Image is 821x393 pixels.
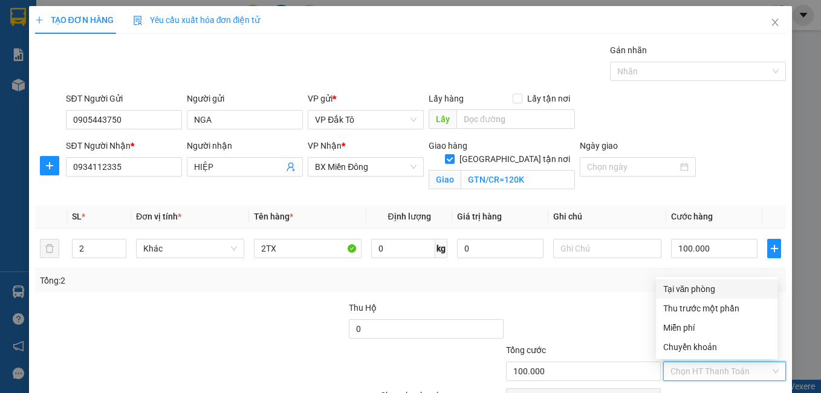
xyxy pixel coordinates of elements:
[35,15,114,25] span: TẠO ĐƠN HÀNG
[553,239,661,258] input: Ghi Chú
[429,141,467,151] span: Giao hàng
[610,45,647,55] label: Gán nhãn
[663,340,770,354] div: Chuyển khoản
[66,139,182,152] div: SĐT Người Nhận
[40,274,318,287] div: Tổng: 2
[768,244,780,253] span: plus
[388,212,431,221] span: Định lượng
[187,139,303,152] div: Người nhận
[580,141,618,151] label: Ngày giao
[429,94,464,103] span: Lấy hàng
[522,92,575,105] span: Lấy tận nơi
[671,212,713,221] span: Cước hàng
[663,321,770,334] div: Miễn phí
[767,239,781,258] button: plus
[72,212,82,221] span: SL
[136,212,181,221] span: Đơn vị tính
[133,15,261,25] span: Yêu cầu xuất hóa đơn điện tử
[308,92,424,105] div: VP gửi
[315,158,417,176] span: BX Miền Đông
[663,302,770,315] div: Thu trước một phần
[66,92,182,105] div: SĐT Người Gửi
[143,239,237,258] span: Khác
[40,239,59,258] button: delete
[429,109,456,129] span: Lấy
[770,18,780,27] span: close
[308,141,342,151] span: VP Nhận
[457,239,544,258] input: 0
[187,92,303,105] div: Người gửi
[456,109,575,129] input: Dọc đường
[506,345,546,355] span: Tổng cước
[349,303,377,313] span: Thu Hộ
[435,239,447,258] span: kg
[254,212,293,221] span: Tên hàng
[315,111,417,129] span: VP Đắk Tô
[663,282,770,296] div: Tại văn phòng
[286,162,296,172] span: user-add
[40,156,59,175] button: plus
[587,160,678,174] input: Ngày giao
[254,239,362,258] input: VD: Bàn, Ghế
[429,170,461,189] span: Giao
[461,170,575,189] input: Giao tận nơi
[35,16,44,24] span: plus
[133,16,143,25] img: icon
[548,205,666,229] th: Ghi chú
[41,161,59,171] span: plus
[758,6,792,40] button: Close
[455,152,575,166] span: [GEOGRAPHIC_DATA] tận nơi
[457,212,502,221] span: Giá trị hàng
